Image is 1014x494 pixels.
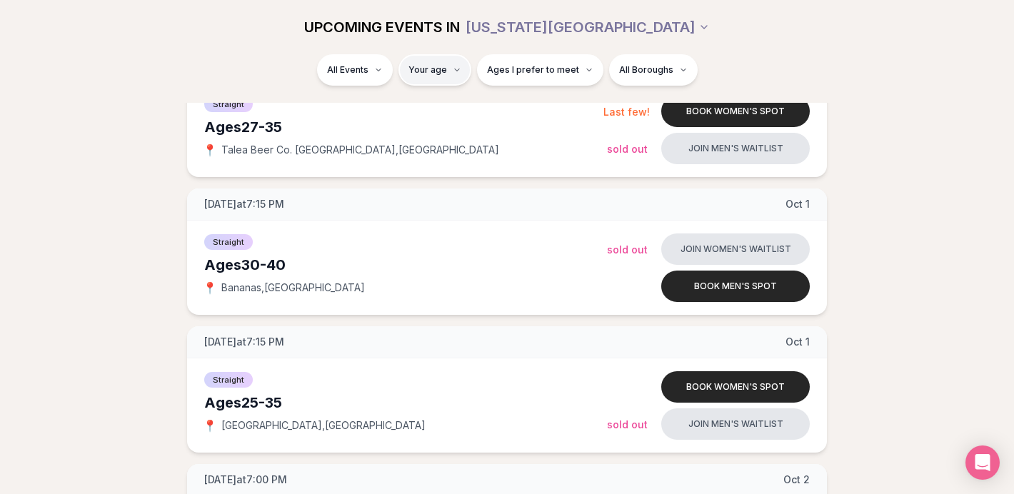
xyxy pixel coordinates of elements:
span: All Events [327,64,368,76]
span: 📍 [204,144,216,156]
span: Straight [204,372,253,388]
button: Join women's waitlist [661,233,810,265]
span: Sold Out [607,243,648,256]
span: Sold Out [607,143,648,155]
span: Straight [204,234,253,250]
div: Ages 30-40 [204,255,607,275]
span: 📍 [204,420,216,431]
span: Oct 2 [783,473,810,487]
div: Ages 25-35 [204,393,607,413]
span: Ages I prefer to meet [487,64,579,76]
button: Your age [398,54,471,86]
span: Straight [204,96,253,112]
span: [DATE] at 7:15 PM [204,335,284,349]
button: Ages I prefer to meet [477,54,603,86]
button: Join men's waitlist [661,408,810,440]
span: [DATE] at 7:15 PM [204,197,284,211]
div: Open Intercom Messenger [965,445,1000,480]
span: Last few! [603,106,650,118]
span: Sold Out [607,418,648,430]
button: Join men's waitlist [661,133,810,164]
span: All Boroughs [619,64,673,76]
span: UPCOMING EVENTS IN [304,17,460,37]
div: Ages 27-35 [204,117,603,137]
button: All Events [317,54,393,86]
button: Book women's spot [661,371,810,403]
span: [DATE] at 7:00 PM [204,473,287,487]
button: [US_STATE][GEOGRAPHIC_DATA] [466,11,710,43]
button: Book men's spot [661,271,810,302]
button: Book women's spot [661,96,810,127]
span: 📍 [204,282,216,293]
span: Talea Beer Co. [GEOGRAPHIC_DATA] , [GEOGRAPHIC_DATA] [221,143,499,157]
span: Oct 1 [785,335,810,349]
span: [GEOGRAPHIC_DATA] , [GEOGRAPHIC_DATA] [221,418,426,433]
span: Bananas , [GEOGRAPHIC_DATA] [221,281,365,295]
button: All Boroughs [609,54,698,86]
span: Oct 1 [785,197,810,211]
span: Your age [408,64,447,76]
